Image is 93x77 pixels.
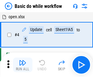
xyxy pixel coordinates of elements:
span: open.xlsx [9,14,25,19]
button: Skip [52,58,71,72]
button: Run All [13,58,32,72]
img: Back [5,2,12,10]
div: Run All [16,67,30,71]
img: Settings menu [81,2,88,10]
img: Main button [76,60,86,70]
div: cell [46,28,52,32]
img: Skip [58,59,65,66]
div: Sheet1!A5 [54,26,74,33]
div: 5 [23,36,28,43]
img: Support [73,4,78,9]
img: Run All [19,59,26,66]
div: Basic do while workflow [15,3,62,9]
div: Skip [58,67,66,71]
div: to [77,28,80,32]
div: Update [29,26,44,33]
span: # 4 [15,32,19,37]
